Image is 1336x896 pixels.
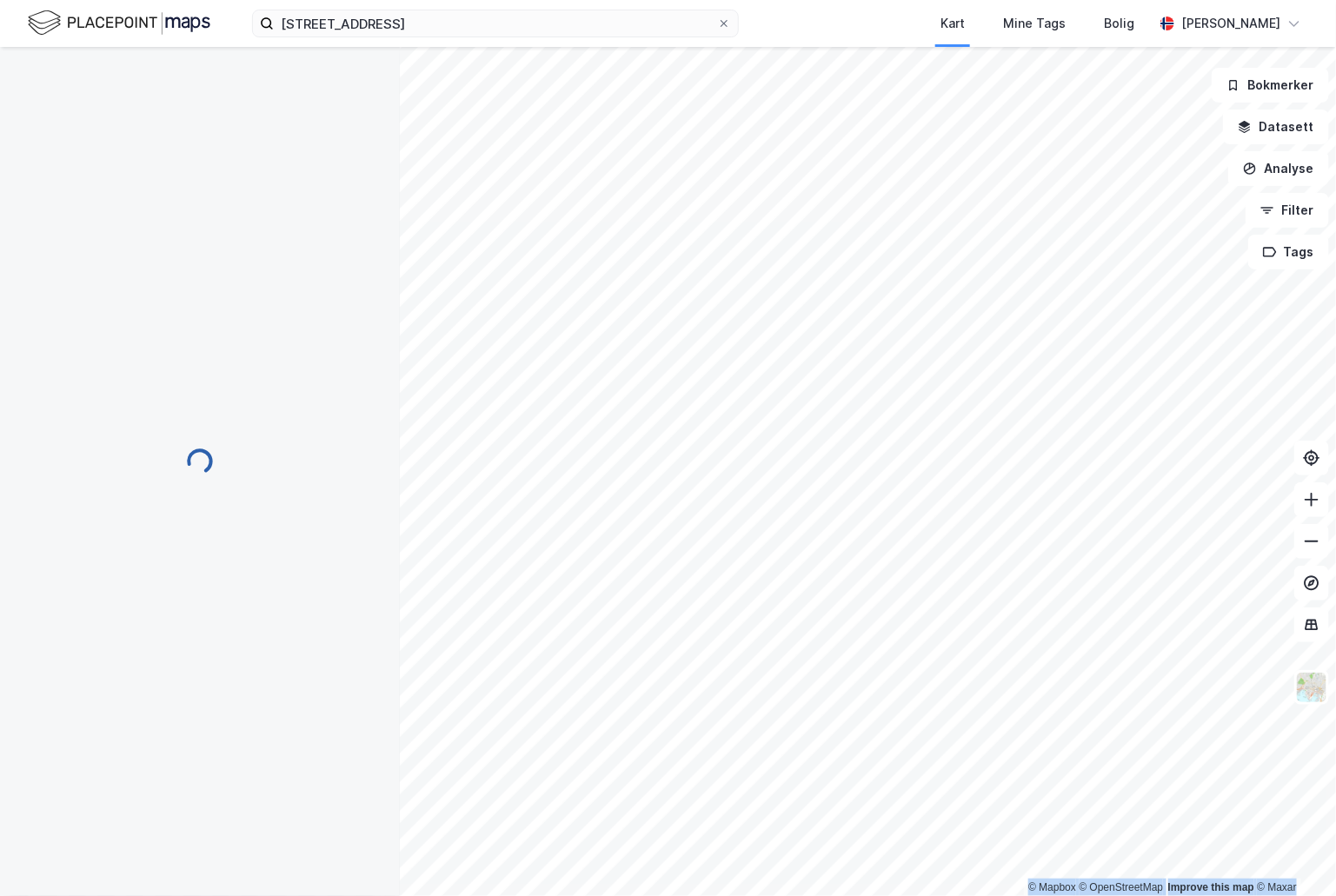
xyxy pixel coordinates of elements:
div: Bolig [1104,13,1134,34]
div: Kart [941,13,965,34]
button: Tags [1248,235,1329,269]
img: Z [1295,671,1328,704]
div: [PERSON_NAME] [1181,13,1280,34]
div: Mine Tags [1003,13,1066,34]
button: Bokmerker [1212,68,1329,103]
iframe: Chat Widget [1249,813,1336,896]
img: logo.f888ab2527a4732fd821a326f86c7f29.svg [28,8,210,38]
img: spinner.a6d8c91a73a9ac5275cf975e30b51cfb.svg [186,448,214,475]
input: Søk på adresse, matrikkel, gårdeiere, leietakere eller personer [274,10,717,37]
button: Datasett [1223,110,1329,144]
a: OpenStreetMap [1080,881,1164,893]
div: Kontrollprogram for chat [1249,813,1336,896]
button: Filter [1246,193,1329,228]
button: Analyse [1228,151,1329,186]
a: Improve this map [1168,881,1254,893]
a: Mapbox [1028,881,1076,893]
